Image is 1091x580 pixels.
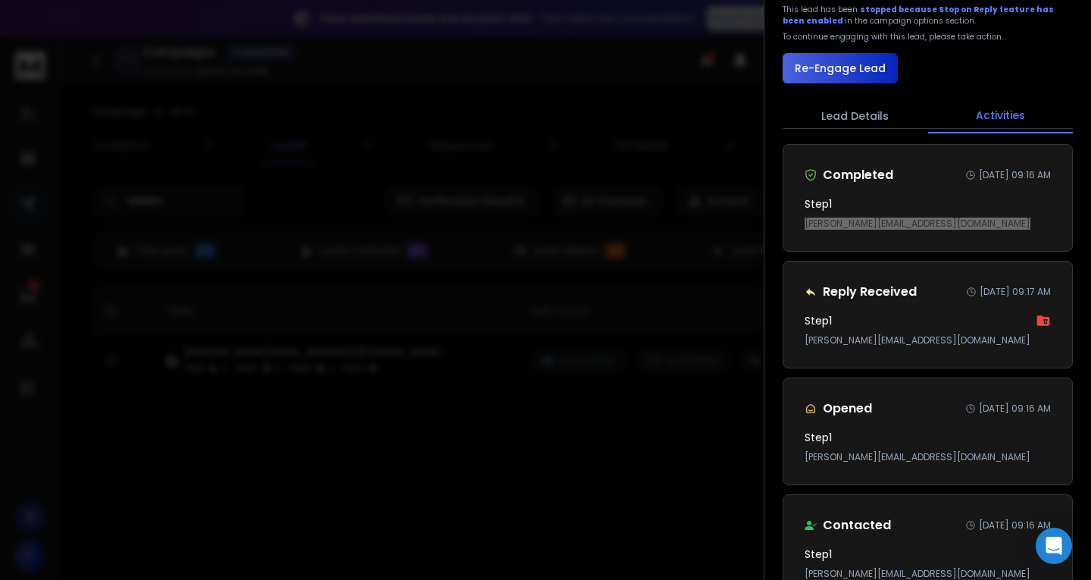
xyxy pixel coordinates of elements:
p: [DATE] 09:16 AM [979,169,1051,181]
div: Open Intercom Messenger [1036,528,1072,564]
p: [PERSON_NAME][EMAIL_ADDRESS][DOMAIN_NAME] [805,334,1051,346]
div: Reply Received [805,283,917,301]
div: Completed [805,166,893,184]
h3: Step 1 [805,313,832,328]
p: [DATE] 09:16 AM [979,519,1051,531]
h3: Step 1 [805,547,832,562]
button: Activities [928,99,1074,133]
button: Re-Engage Lead [783,53,898,83]
div: Contacted [805,516,891,535]
span: stopped because Stop on Reply feature has been enabled [783,4,1054,27]
button: Lead Details [783,99,928,133]
div: Opened [805,400,872,418]
p: [PERSON_NAME][EMAIL_ADDRESS][DOMAIN_NAME] [805,451,1051,463]
div: This lead has been in the campaign options section. [783,4,1073,27]
p: To continue engaging with this lead, please take action. [783,31,1003,42]
h3: Step 1 [805,430,832,445]
p: [PERSON_NAME][EMAIL_ADDRESS][DOMAIN_NAME] [805,218,1051,230]
h3: Step 1 [805,196,832,212]
p: [DATE] 09:16 AM [979,403,1051,415]
p: [PERSON_NAME][EMAIL_ADDRESS][DOMAIN_NAME] [805,568,1051,580]
p: [DATE] 09:17 AM [980,286,1051,298]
